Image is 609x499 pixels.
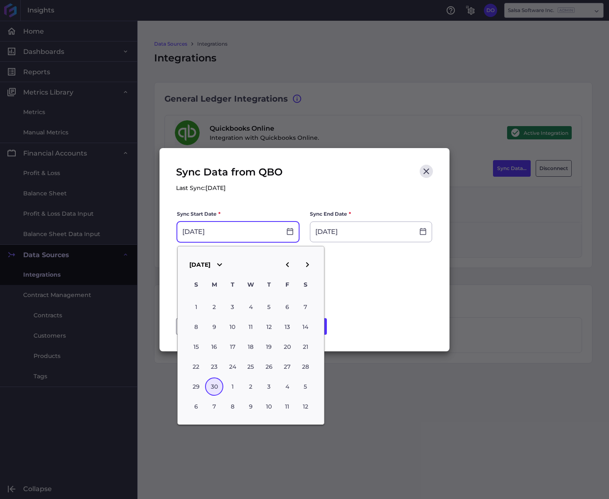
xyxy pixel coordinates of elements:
div: T [260,275,278,294]
div: Choose Monday, June 2nd, 2025 [205,298,223,316]
div: Choose Wednesday, June 18th, 2025 [242,338,260,356]
div: Choose Sunday, July 6th, 2025 [187,397,205,416]
div: Choose Wednesday, July 2nd, 2025 [242,377,260,396]
span: [DATE] [189,261,210,268]
div: Choose Saturday, June 7th, 2025 [296,298,314,316]
div: F [278,275,296,294]
div: Choose Saturday, June 14th, 2025 [296,318,314,336]
div: Choose Tuesday, July 8th, 2025 [223,397,242,416]
span: Sync End Date [310,210,347,218]
div: Choose Tuesday, June 3rd, 2025 [223,298,242,316]
div: T [223,275,242,294]
div: Choose Monday, June 16th, 2025 [205,338,223,356]
div: Choose Saturday, June 28th, 2025 [296,358,314,376]
div: M [205,275,223,294]
div: Choose Friday, July 4th, 2025 [278,377,296,396]
button: CANCEL [176,318,247,335]
div: Choose Friday, July 11th, 2025 [278,397,296,416]
p: Last Sync: [DATE] [176,183,283,193]
div: Choose Tuesday, July 1st, 2025 [223,377,242,396]
button: [DATE] [184,255,230,275]
div: Choose Thursday, June 12th, 2025 [260,318,278,336]
div: W [242,275,260,294]
input: Select Date [310,222,414,242]
div: Choose Wednesday, June 11th, 2025 [242,318,260,336]
div: Choose Saturday, June 21st, 2025 [296,338,314,356]
div: S [187,275,205,294]
div: Choose Tuesday, June 10th, 2025 [223,318,242,336]
div: Sync Data from QBO [176,165,283,193]
div: Choose Thursday, June 26th, 2025 [260,358,278,376]
div: Choose Saturday, July 12th, 2025 [296,397,314,416]
input: Select Date [177,222,281,242]
div: Choose Saturday, July 5th, 2025 [296,377,314,396]
div: Choose Friday, June 20th, 2025 [278,338,296,356]
div: Choose Friday, June 27th, 2025 [278,358,296,376]
div: Choose Monday, June 9th, 2025 [205,318,223,336]
div: Choose Sunday, June 8th, 2025 [187,318,205,336]
div: Choose Sunday, June 15th, 2025 [187,338,205,356]
div: Choose Monday, June 23rd, 2025 [205,358,223,376]
div: Choose Sunday, June 1st, 2025 [187,298,205,316]
div: Choose Wednesday, June 25th, 2025 [242,358,260,376]
div: Choose Friday, June 6th, 2025 [278,298,296,316]
div: Choose Thursday, June 5th, 2025 [260,298,278,316]
div: Choose Wednesday, June 4th, 2025 [242,298,260,316]
div: S [296,275,314,294]
div: Choose Sunday, June 29th, 2025 [187,377,205,396]
div: month 2025-06 [187,297,314,416]
div: Choose Thursday, June 19th, 2025 [260,338,278,356]
div: Choose Friday, June 13th, 2025 [278,318,296,336]
div: Choose Monday, July 7th, 2025 [205,397,223,416]
div: Choose Tuesday, June 17th, 2025 [223,338,242,356]
div: Choose Thursday, July 10th, 2025 [260,397,278,416]
div: Choose Sunday, June 22nd, 2025 [187,358,205,376]
div: Choose Thursday, July 3rd, 2025 [260,377,278,396]
div: Choose Wednesday, July 9th, 2025 [242,397,260,416]
div: Choose Tuesday, June 24th, 2025 [223,358,242,376]
div: Choose Monday, June 30th, 2025 [205,377,223,396]
button: Close [420,165,433,178]
span: Sync Start Date [177,210,217,218]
